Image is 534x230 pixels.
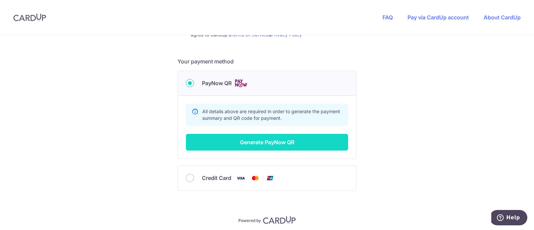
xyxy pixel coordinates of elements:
[186,79,348,87] div: PayNow QR Cards logo
[382,14,393,21] a: FAQ
[202,108,340,121] span: All details above are required in order to generate the payment summary and QR code for payment.
[186,174,348,182] div: Credit Card Visa Mastercard Union Pay
[484,14,521,21] a: About CardUp
[202,79,232,87] span: PayNow QR
[408,14,469,21] a: Pay via CardUp account
[491,210,527,227] iframe: Opens a widget where you can find more information
[263,174,277,182] img: Union Pay
[202,174,231,182] span: Credit Card
[13,13,46,21] img: CardUp
[234,174,247,182] img: Visa
[234,79,248,87] img: Cards logo
[186,134,348,151] button: Generate PayNow QR
[178,57,356,65] h5: Your payment method
[263,216,296,224] img: CardUp
[238,217,261,223] p: Powered by
[249,174,262,182] img: Mastercard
